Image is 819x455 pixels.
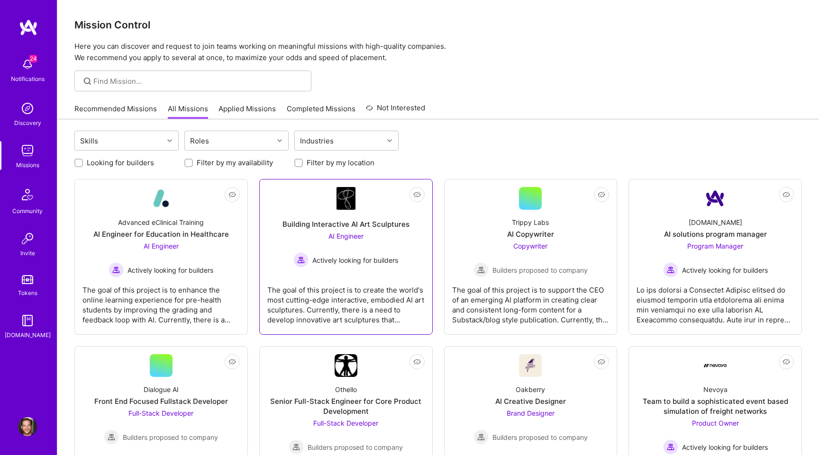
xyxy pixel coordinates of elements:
[16,160,39,170] div: Missions
[277,138,282,143] i: icon Chevron
[18,229,37,248] img: Invite
[11,74,45,84] div: Notifications
[507,229,554,239] div: AI Copywriter
[452,277,610,325] div: The goal of this project is to support the CEO of an emerging AI platform in creating clear and c...
[188,134,211,148] div: Roles
[18,288,37,298] div: Tokens
[366,102,425,119] a: Not Interested
[507,409,555,417] span: Brand Designer
[228,191,236,198] i: icon EyeClosed
[5,330,51,340] div: [DOMAIN_NAME]
[168,104,208,119] a: All Missions
[335,384,357,394] div: Othello
[87,158,154,168] label: Looking for builders
[123,432,218,442] span: Builders proposed to company
[516,384,545,394] div: Oakberry
[18,417,37,436] img: User Avatar
[104,429,119,445] img: Builders proposed to company
[144,384,179,394] div: Dialogue AI
[337,187,355,210] img: Company Logo
[218,104,276,119] a: Applied Missions
[14,118,41,128] div: Discovery
[19,19,38,36] img: logo
[704,187,727,210] img: Company Logo
[598,358,605,366] i: icon EyeClosed
[282,219,409,229] div: Building Interactive AI Art Sculptures
[312,255,398,265] span: Actively looking for builders
[313,419,378,427] span: Full-Stack Developer
[663,439,678,455] img: Actively looking for builders
[473,429,489,445] img: Builders proposed to company
[109,262,124,277] img: Actively looking for builders
[18,141,37,160] img: teamwork
[689,217,742,227] div: [DOMAIN_NAME]
[519,354,542,377] img: Company Logo
[82,76,93,87] i: icon SearchGrey
[308,442,403,452] span: Builders proposed to company
[413,191,421,198] i: icon EyeClosed
[18,55,37,74] img: bell
[289,439,304,455] img: Builders proposed to company
[335,354,357,377] img: Company Logo
[703,384,728,394] div: Nevoya
[150,187,173,210] img: Company Logo
[74,19,802,31] h3: Mission Control
[298,134,336,148] div: Industries
[687,242,743,250] span: Program Manager
[228,358,236,366] i: icon EyeClosed
[127,265,213,275] span: Actively looking for builders
[473,262,489,277] img: Builders proposed to company
[82,277,240,325] div: The goal of this project is to enhance the online learning experience for pre-health students by ...
[22,275,33,284] img: tokens
[197,158,273,168] label: Filter by my availability
[328,232,364,240] span: AI Engineer
[267,277,425,325] div: The goal of this project is to create the world's most cutting-edge interactive, embodied AI art ...
[74,41,802,63] p: Here you can discover and request to join teams working on meaningful missions with high-quality ...
[29,55,37,62] span: 24
[18,99,37,118] img: discovery
[495,396,566,406] div: AI Creative Designer
[293,252,309,268] img: Actively looking for builders
[94,396,228,406] div: Front End Focused Fullstack Developer
[513,242,547,250] span: Copywriter
[12,206,43,216] div: Community
[128,409,193,417] span: Full-Stack Developer
[78,134,100,148] div: Skills
[637,277,794,325] div: Lo ips dolorsi a Consectet Adipisc elitsed do eiusmod temporin utla etdolorema ali enima min veni...
[637,396,794,416] div: Team to build a sophisticated event based simulation of freight networks
[18,311,37,330] img: guide book
[93,76,304,86] input: Find Mission...
[783,358,790,366] i: icon EyeClosed
[512,217,549,227] div: Trippy Labs
[598,191,605,198] i: icon EyeClosed
[144,242,179,250] span: AI Engineer
[413,358,421,366] i: icon EyeClosed
[16,183,39,206] img: Community
[387,138,392,143] i: icon Chevron
[682,442,768,452] span: Actively looking for builders
[492,265,588,275] span: Builders proposed to company
[664,229,767,239] div: AI solutions program manager
[20,248,35,258] div: Invite
[74,104,157,119] a: Recommended Missions
[267,396,425,416] div: Senior Full-Stack Engineer for Core Product Development
[118,217,204,227] div: Advanced eClinical Training
[287,104,355,119] a: Completed Missions
[492,432,588,442] span: Builders proposed to company
[704,364,727,367] img: Company Logo
[167,138,172,143] i: icon Chevron
[783,191,790,198] i: icon EyeClosed
[692,419,739,427] span: Product Owner
[93,229,229,239] div: AI Engineer for Education in Healthcare
[307,158,374,168] label: Filter by my location
[663,262,678,277] img: Actively looking for builders
[682,265,768,275] span: Actively looking for builders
